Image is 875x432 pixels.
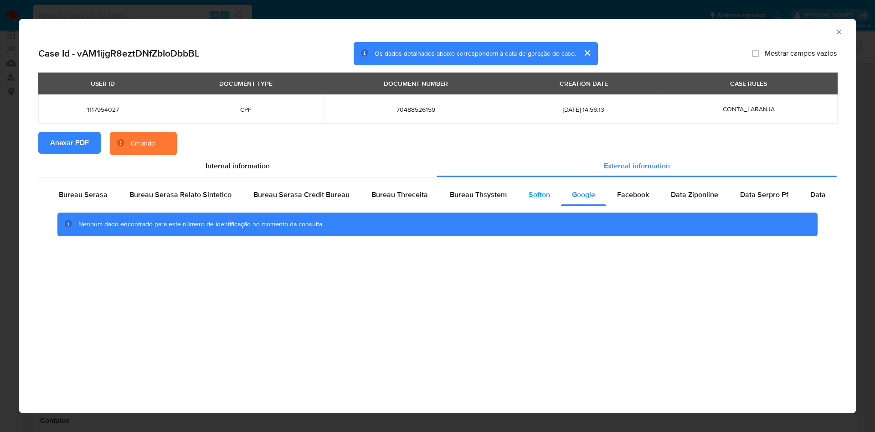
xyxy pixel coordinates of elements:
[129,189,232,200] span: Bureau Serasa Relato Sintetico
[723,104,775,114] span: CONTA_LARANJA
[834,27,843,36] button: Fechar a janela
[554,76,613,91] div: CREATION DATE
[671,189,718,200] span: Data Ziponline
[48,184,827,206] div: Detailed external info
[765,49,837,58] span: Mostrar campos vazios
[50,133,89,153] span: Anexar PDF
[179,105,314,114] span: CPF
[253,189,350,200] span: Bureau Serasa Credit Bureau
[38,47,200,59] h2: Case Id - vAM1ijgR8eztDNfZbIoDbbBL
[375,49,576,58] span: Os dados detalhados abaixo correspondem à data de geração do caso.
[38,155,837,177] div: Detailed info
[378,76,453,91] div: DOCUMENT NUMBER
[335,105,497,114] span: 70488526159
[740,189,788,200] span: Data Serpro Pf
[572,189,595,200] span: Google
[752,50,759,57] input: Mostrar campos vazios
[59,189,108,200] span: Bureau Serasa
[529,189,550,200] span: Softon
[19,19,856,413] div: closure-recommendation-modal
[810,189,858,200] span: Data Serpro Pj
[78,219,324,229] span: Nenhum dado encontrado para este número de identificação no momento da consulta.
[49,105,157,114] span: 1117954027
[604,161,670,171] span: External information
[576,42,598,64] button: cerrar
[131,139,155,148] div: Creando
[85,76,120,91] div: USER ID
[617,189,649,200] span: Facebook
[206,161,270,171] span: Internal information
[519,105,649,114] span: [DATE] 14:56:13
[725,76,772,91] div: CASE RULES
[214,76,278,91] div: DOCUMENT TYPE
[371,189,428,200] span: Bureau Threceita
[450,189,507,200] span: Bureau Thsystem
[38,132,101,154] button: Anexar PDF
